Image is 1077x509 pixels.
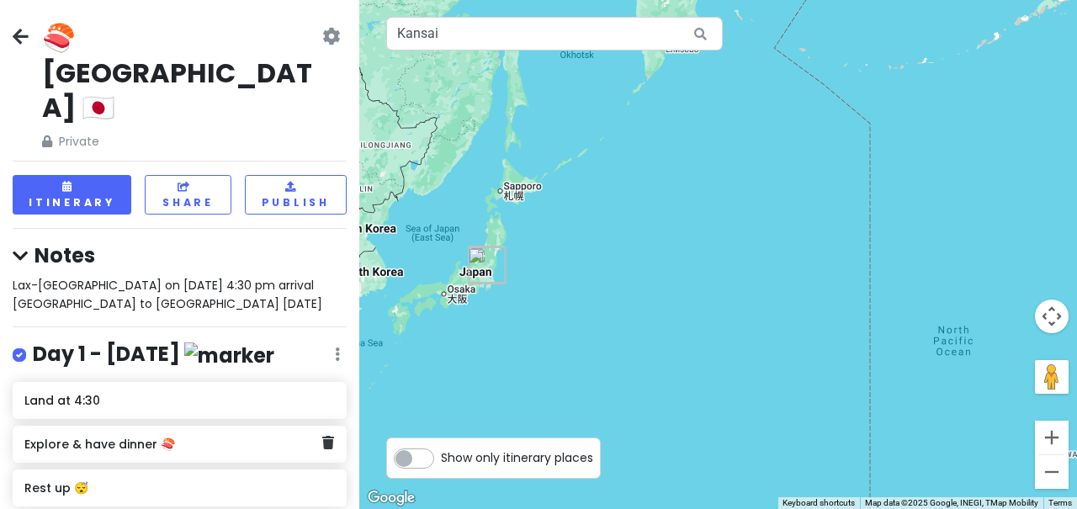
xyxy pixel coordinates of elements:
h2: 🍣 [GEOGRAPHIC_DATA] 🇯🇵 [42,20,319,125]
input: Search a place [386,17,723,50]
span: Lax-[GEOGRAPHIC_DATA] on [DATE] 4:30 pm arrival [GEOGRAPHIC_DATA] to [GEOGRAPHIC_DATA] [DATE] [13,277,322,312]
span: Map data ©2025 Google, INEGI, TMap Mobility [865,498,1038,507]
span: Show only itinerary places [441,448,593,467]
h6: Explore & have dinner 🍣 [24,437,322,452]
div: Capybara & Cat - capyneko - HARAJUKU TOKYO カピねこ原宿 [468,246,505,283]
button: Map camera controls [1035,300,1069,333]
img: Google [363,487,419,509]
div: Haneda Airport [468,247,505,284]
h4: Day 1 - [DATE] [33,341,274,368]
a: Terms (opens in new tab) [1048,498,1072,507]
button: Zoom in [1035,421,1069,454]
h6: Land at 4:30 [24,393,334,408]
h6: Rest up 😴 [24,480,334,496]
button: Share [145,175,231,215]
button: Itinerary [13,175,131,215]
button: Drag Pegman onto the map to open Street View [1035,360,1069,394]
button: Keyboard shortcuts [783,497,855,509]
button: Publish [245,175,347,215]
a: Delete place [322,432,334,454]
img: marker [184,342,274,368]
h4: Notes [13,242,347,268]
div: Tokyo Disneyland [470,247,507,284]
span: Private [42,132,319,151]
a: Open this area in Google Maps (opens a new window) [363,487,419,509]
button: Zoom out [1035,455,1069,489]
